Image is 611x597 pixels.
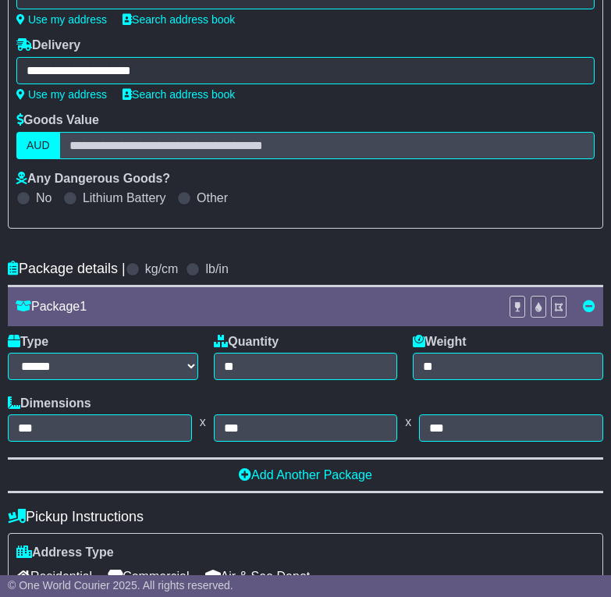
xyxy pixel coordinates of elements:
span: © One World Courier 2025. All rights reserved. [8,579,233,592]
a: Use my address [16,13,107,26]
a: Search address book [123,88,235,101]
label: Address Type [16,545,114,560]
label: Delivery [16,37,80,52]
span: Commercial [108,564,189,588]
label: Dimensions [8,396,91,410]
label: Lithium Battery [83,190,166,205]
label: Any Dangerous Goods? [16,171,170,186]
span: 1 [80,300,87,313]
label: Other [197,190,228,205]
label: lb/in [205,261,228,276]
label: No [36,190,52,205]
label: Type [8,334,48,349]
label: Quantity [214,334,279,349]
label: kg/cm [145,261,179,276]
label: Weight [413,334,467,349]
a: Add Another Package [239,468,372,482]
span: Air & Sea Depot [205,564,311,588]
span: x [397,414,419,429]
span: x [192,414,214,429]
h4: Pickup Instructions [8,509,603,525]
h4: Package details | [8,261,126,277]
a: Search address book [123,13,235,26]
a: Remove this item [583,300,595,313]
label: Goods Value [16,112,99,127]
a: Use my address [16,88,107,101]
div: Package [8,299,501,314]
span: Residential [16,564,92,588]
label: AUD [16,132,60,159]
